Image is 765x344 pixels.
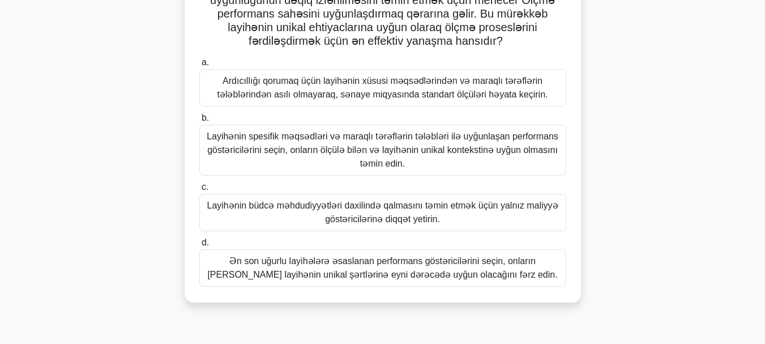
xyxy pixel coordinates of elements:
[202,113,209,122] font: b.
[207,201,558,224] font: Layihənin büdcə məhdudiyyətləri daxilində qalmasını təmin etmək üçün yalnız maliyyə göstəriciləri...
[207,256,557,279] font: Ən son uğurlu layihələrə əsaslanan performans göstəricilərini seçin, onların [PERSON_NAME] layihə...
[202,57,209,67] font: a.
[217,76,548,99] font: Ardıcıllığı qorumaq üçün layihənin xüsusi məqsədlərindən və maraqlı tərəflərin tələblərindən asıl...
[207,131,558,168] font: Layihənin spesifik məqsədləri və maraqlı tərəflərin tələbləri ilə uyğunlaşan performans göstərici...
[202,237,209,247] font: d.
[202,182,208,192] font: c.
